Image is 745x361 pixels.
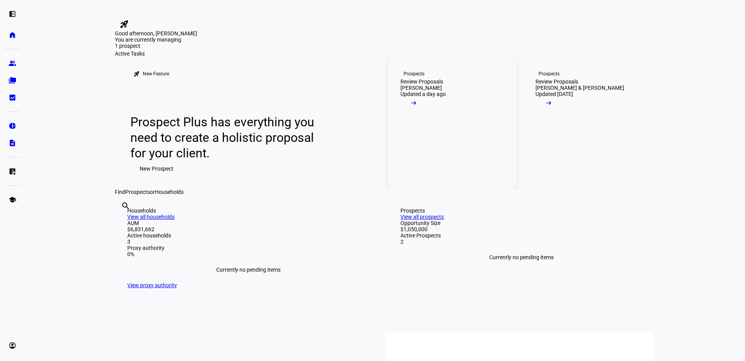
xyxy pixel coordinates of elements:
[115,37,181,43] span: You are currently managing
[5,118,20,134] a: pie_chart
[127,251,369,257] div: 0%
[9,342,16,349] eth-mat-symbol: account_circle
[127,208,369,214] div: Households
[133,71,140,77] mat-icon: rocket_launch
[539,71,560,77] div: Prospects
[155,189,184,195] span: Households
[400,220,643,226] div: Opportunity Size
[9,167,16,175] eth-mat-symbol: list_alt_add
[523,57,652,189] a: ProspectsReview Proposals[PERSON_NAME] & [PERSON_NAME]Updated [DATE]
[400,245,643,270] div: Currently no pending items
[127,226,369,232] div: $6,831,662
[535,91,573,97] div: Updated [DATE]
[9,139,16,147] eth-mat-symbol: description
[5,135,20,151] a: description
[115,43,192,49] div: 1 prospect
[535,78,578,85] div: Review Proposals
[127,282,177,288] a: View proxy authority
[535,85,624,91] div: [PERSON_NAME] & [PERSON_NAME]
[127,232,369,239] div: Active households
[121,201,130,211] mat-icon: search
[125,189,150,195] span: Prospects
[130,161,183,176] button: New Prospect
[115,189,655,195] div: Find or
[5,56,20,71] a: group
[400,78,443,85] div: Review Proposals
[400,226,643,232] div: $1,050,000
[127,220,369,226] div: AUM
[400,214,444,220] a: View all prospects
[5,73,20,88] a: folder_copy
[143,71,169,77] div: New Feature
[400,85,442,91] div: [PERSON_NAME]
[9,77,16,84] eth-mat-symbol: folder_copy
[121,212,123,221] input: Enter name of prospect or household
[9,196,16,204] eth-mat-symbol: school
[5,27,20,43] a: home
[9,94,16,101] eth-mat-symbol: bid_landscape
[130,114,322,161] div: Prospect Plus has everything you need to create a holistic proposal for your client.
[5,90,20,105] a: bid_landscape
[140,161,173,176] span: New Prospect
[388,57,517,189] a: ProspectsReview Proposals[PERSON_NAME]Updated a day ago
[9,59,16,67] eth-mat-symbol: group
[127,257,369,282] div: Currently no pending items
[400,208,643,214] div: Prospects
[410,99,418,107] mat-icon: arrow_right_alt
[9,10,16,18] eth-mat-symbol: left_panel_open
[127,245,369,251] div: Proxy authority
[9,122,16,130] eth-mat-symbol: pie_chart
[127,239,369,245] div: 3
[545,99,553,107] mat-icon: arrow_right_alt
[400,91,446,97] div: Updated a day ago
[120,19,129,29] mat-icon: rocket_launch
[127,214,175,220] a: View all households
[404,71,424,77] div: Prospects
[400,232,643,239] div: Active Prospects
[115,30,655,37] div: Good afternoon, [PERSON_NAME]
[115,51,655,57] div: Active Tasks
[9,31,16,39] eth-mat-symbol: home
[400,239,643,245] div: 2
